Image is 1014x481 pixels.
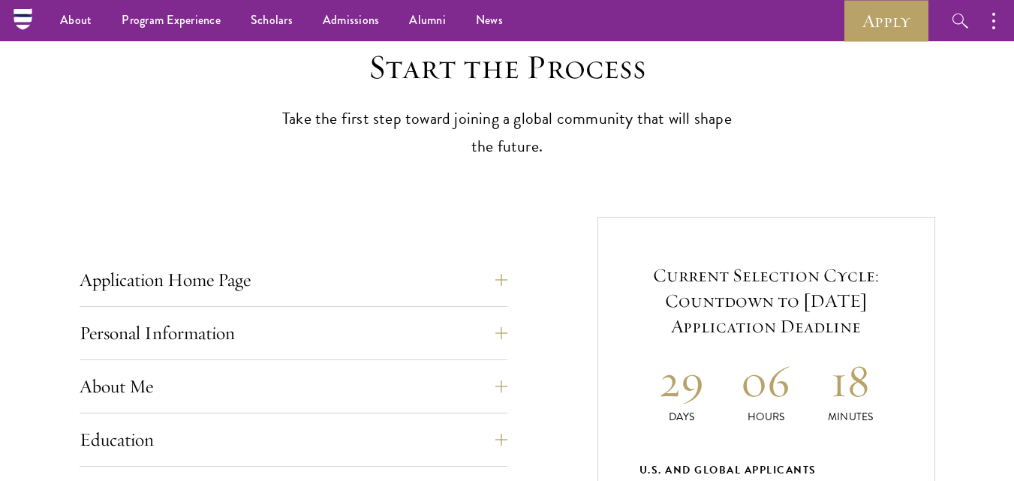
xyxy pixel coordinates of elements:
[639,461,893,479] div: U.S. and Global Applicants
[275,47,740,89] h2: Start the Process
[724,353,808,409] h2: 06
[80,422,507,458] button: Education
[724,409,808,425] p: Hours
[639,353,724,409] h2: 29
[808,409,893,425] p: Minutes
[639,409,724,425] p: Days
[275,105,740,161] p: Take the first step toward joining a global community that will shape the future.
[639,263,893,339] h5: Current Selection Cycle: Countdown to [DATE] Application Deadline
[80,262,507,298] button: Application Home Page
[808,353,893,409] h2: 18
[80,315,507,351] button: Personal Information
[80,368,507,404] button: About Me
